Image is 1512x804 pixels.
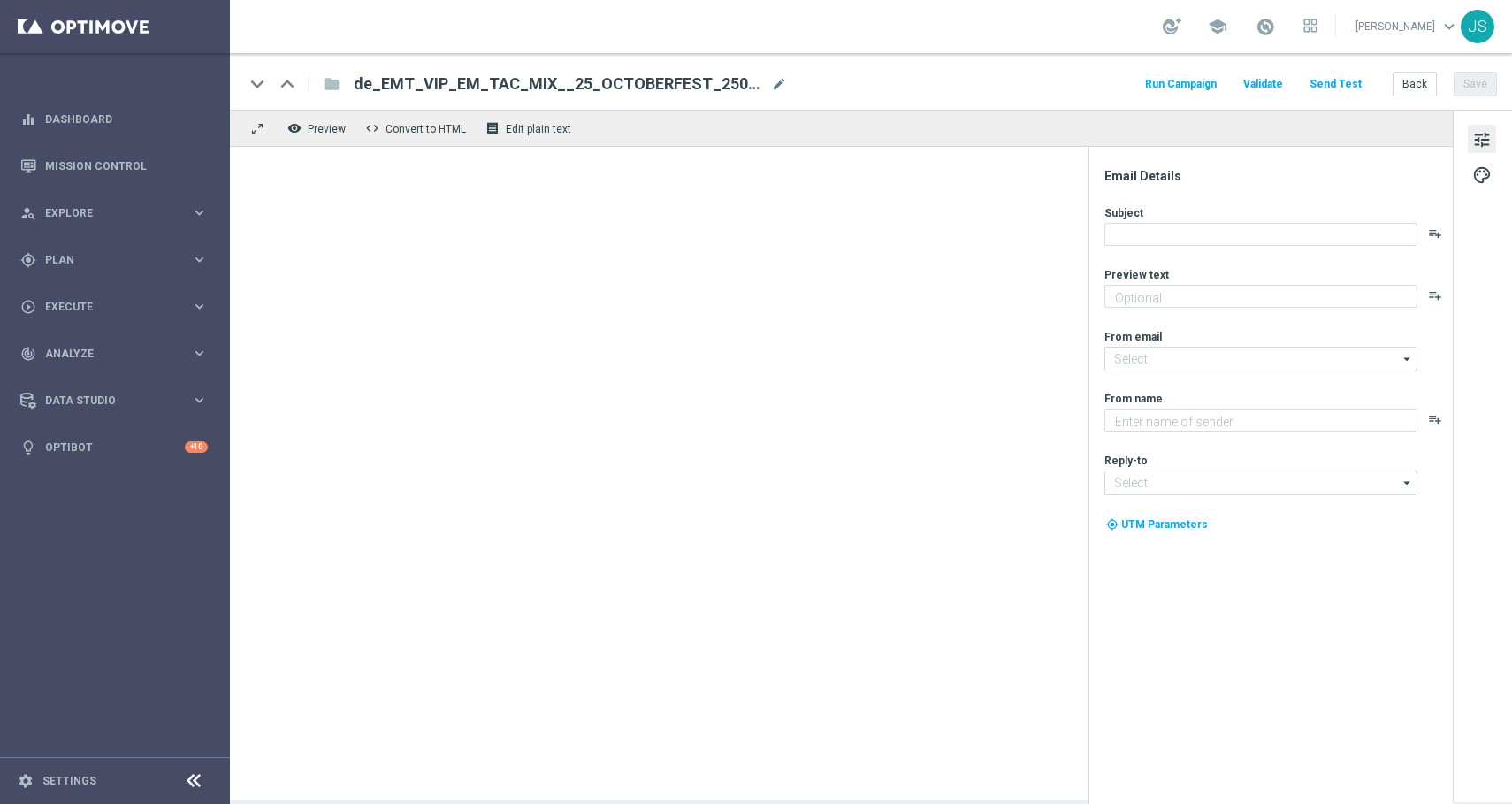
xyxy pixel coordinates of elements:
[485,121,500,135] i: receipt
[45,208,191,218] span: Explore
[20,346,191,362] div: Analyze
[1208,17,1227,36] span: school
[1439,17,1459,36] span: keyboard_arrow_down
[481,117,579,140] button: receipt Edit plain text
[1461,10,1494,43] div: JS
[20,142,208,189] div: Mission Control
[20,424,208,471] div: Optibot
[191,392,208,409] i: keyboard_arrow_right
[19,440,209,455] button: lightbulb Optibot +10
[771,76,787,92] span: mode_edit
[191,298,208,315] i: keyboard_arrow_right
[18,773,34,789] i: settings
[19,253,209,267] button: gps_fixed Plan keyboard_arrow_right
[1399,471,1417,494] i: arrow_drop_down
[19,300,209,314] button: play_circle_outline Execute keyboard_arrow_right
[386,123,466,135] span: Convert to HTML
[19,206,209,220] button: person_search Explore keyboard_arrow_right
[45,96,208,142] a: Dashboard
[1243,78,1283,90] span: Validate
[365,121,379,135] span: code
[1104,392,1163,406] label: From name
[283,117,354,140] button: remove_red_eye Preview
[1428,226,1442,241] button: playlist_add
[1121,518,1208,531] span: UTM Parameters
[1142,73,1219,96] button: Run Campaign
[20,252,191,268] div: Plan
[1104,268,1169,282] label: Preview text
[42,776,96,786] a: Settings
[308,123,346,135] span: Preview
[1468,125,1496,153] button: tune
[191,345,208,362] i: keyboard_arrow_right
[191,251,208,268] i: keyboard_arrow_right
[45,395,191,406] span: Data Studio
[287,121,302,135] i: remove_red_eye
[1428,412,1442,426] button: playlist_add
[20,393,191,409] div: Data Studio
[45,142,208,189] a: Mission Control
[1468,160,1496,188] button: palette
[20,205,191,221] div: Explore
[1393,72,1437,96] button: Back
[354,73,764,95] span: de_EMT_VIP_EM_TAC_MIX__25_OCTOBERFEST_250925
[1241,73,1286,96] button: Validate
[191,204,208,221] i: keyboard_arrow_right
[1472,164,1492,187] span: palette
[20,440,36,456] i: lightbulb
[1428,288,1442,302] button: playlist_add
[1104,168,1451,184] div: Email Details
[1104,454,1148,468] label: Reply-to
[45,424,185,471] a: Optibot
[20,299,191,315] div: Execute
[1106,518,1119,531] i: my_location
[19,112,209,126] button: equalizer Dashboard
[1354,13,1461,40] a: [PERSON_NAME]keyboard_arrow_down
[1399,348,1417,371] i: arrow_drop_down
[20,205,36,221] i: person_search
[1104,206,1143,220] label: Subject
[20,111,36,127] i: equalizer
[361,117,474,140] button: code Convert to HTML
[19,159,209,173] button: Mission Control
[185,441,208,453] div: +10
[20,96,208,142] div: Dashboard
[20,346,36,362] i: track_changes
[1307,73,1364,96] button: Send Test
[45,348,191,359] span: Analyze
[1104,471,1417,495] input: Select
[1472,128,1492,151] span: tune
[506,123,571,135] span: Edit plain text
[20,252,36,268] i: gps_fixed
[1104,330,1162,344] label: From email
[20,299,36,315] i: play_circle_outline
[1454,72,1497,96] button: Save
[19,347,209,361] button: track_changes Analyze keyboard_arrow_right
[45,255,191,265] span: Plan
[1104,515,1210,534] button: my_location UTM Parameters
[19,394,209,408] button: Data Studio keyboard_arrow_right
[45,302,191,312] span: Execute
[1104,347,1417,371] input: Select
